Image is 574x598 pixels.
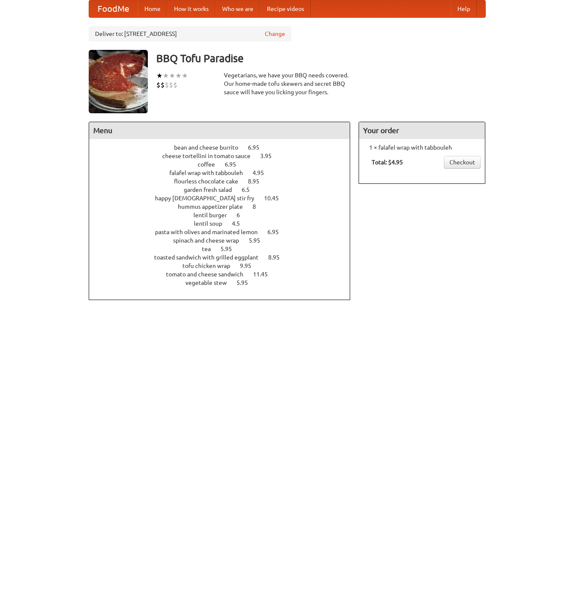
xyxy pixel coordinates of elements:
[182,71,188,80] li: ★
[165,80,169,90] li: $
[232,220,248,227] span: 4.5
[156,71,163,80] li: ★
[169,169,251,176] span: falafel wrap with tabbouleh
[224,71,351,96] div: Vegetarians, we have your BBQ needs covered. Our home-made tofu skewers and secret BBQ sauce will...
[267,229,287,235] span: 6.95
[194,220,256,227] a: lentil soup 4.5
[185,279,264,286] a: vegetable stew 5.95
[193,212,256,218] a: lentil burger 6
[253,169,272,176] span: 4.95
[248,144,268,151] span: 6.95
[237,279,256,286] span: 5.95
[225,161,245,168] span: 6.95
[220,246,240,252] span: 5.95
[194,220,231,227] span: lentil soup
[169,169,280,176] a: falafel wrap with tabbouleh 4.95
[162,153,287,159] a: cheese tortellini in tomato sauce 3.95
[161,80,165,90] li: $
[264,195,287,202] span: 10.45
[154,254,295,261] a: toasted sandwich with grilled eggplant 8.95
[155,195,294,202] a: happy [DEMOGRAPHIC_DATA] stir fry 10.45
[184,186,265,193] a: garden fresh salad 6.5
[174,144,275,151] a: bean and cheese burrito 6.95
[185,279,235,286] span: vegetable stew
[89,26,291,41] div: Deliver to: [STREET_ADDRESS]
[138,0,167,17] a: Home
[174,178,275,185] a: flourless chocolate cake 8.95
[178,203,272,210] a: hummus appetizer plate 8
[173,237,248,244] span: spinach and cheese wrap
[372,159,403,166] b: Total: $4.95
[174,178,247,185] span: flourless chocolate cake
[359,122,485,139] h4: Your order
[178,203,251,210] span: hummus appetizer plate
[268,254,288,261] span: 8.95
[162,153,259,159] span: cheese tortellini in tomato sauce
[154,254,267,261] span: toasted sandwich with grilled eggplant
[215,0,260,17] a: Who we are
[163,71,169,80] li: ★
[89,50,148,113] img: angular.jpg
[237,212,248,218] span: 6
[155,229,266,235] span: pasta with olives and marinated lemon
[169,71,175,80] li: ★
[182,262,267,269] a: tofu chicken wrap 9.95
[167,0,215,17] a: How it works
[166,271,252,278] span: tomato and cheese sandwich
[156,80,161,90] li: $
[444,156,481,169] a: Checkout
[175,71,182,80] li: ★
[169,80,173,90] li: $
[156,50,486,67] h3: BBQ Tofu Paradise
[248,178,268,185] span: 8.95
[174,144,247,151] span: bean and cheese burrito
[184,186,240,193] span: garden fresh salad
[260,0,311,17] a: Recipe videos
[242,186,258,193] span: 6.5
[202,246,219,252] span: tea
[155,229,294,235] a: pasta with olives and marinated lemon 6.95
[240,262,260,269] span: 9.95
[253,271,276,278] span: 11.45
[451,0,477,17] a: Help
[166,271,283,278] a: tomato and cheese sandwich 11.45
[89,0,138,17] a: FoodMe
[198,161,223,168] span: coffee
[260,153,280,159] span: 3.95
[155,195,263,202] span: happy [DEMOGRAPHIC_DATA] stir fry
[198,161,252,168] a: coffee 6.95
[265,30,285,38] a: Change
[89,122,350,139] h4: Menu
[249,237,269,244] span: 5.95
[173,80,177,90] li: $
[202,246,248,252] a: tea 5.95
[173,237,276,244] a: spinach and cheese wrap 5.95
[182,262,239,269] span: tofu chicken wrap
[363,143,481,152] li: 1 × falafel wrap with tabbouleh
[193,212,235,218] span: lentil burger
[253,203,264,210] span: 8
